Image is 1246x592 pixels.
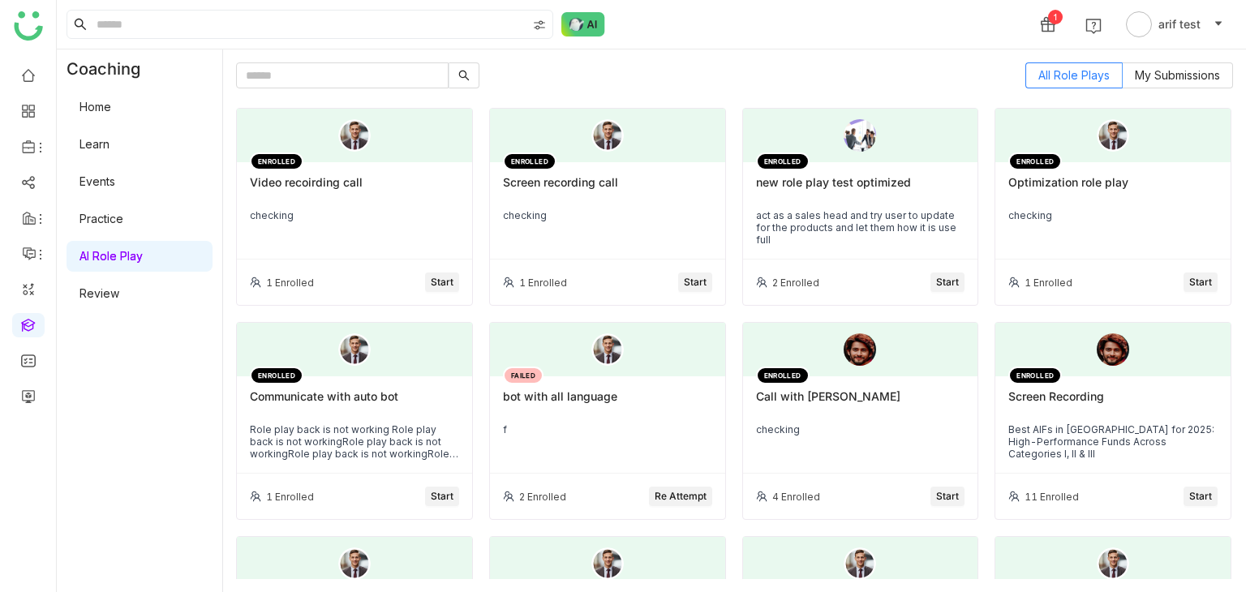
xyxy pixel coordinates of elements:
[503,175,712,203] div: Screen recording call
[79,100,111,114] a: Home
[756,423,965,435] div: checking
[756,367,810,384] div: ENROLLED
[14,11,43,41] img: logo
[1008,209,1218,221] div: checking
[844,119,876,152] img: 689300ffd8d78f14571ae75c
[431,489,453,504] span: Start
[772,491,820,503] div: 4 Enrolled
[1158,15,1201,33] span: arif test
[503,209,712,221] div: checking
[519,277,567,289] div: 1 Enrolled
[266,491,314,503] div: 1 Enrolled
[930,487,965,506] button: Start
[1123,11,1227,37] button: arif test
[1085,18,1102,34] img: help.svg
[1135,68,1220,82] span: My Submissions
[1008,175,1218,203] div: Optimization role play
[1097,547,1129,580] img: male.png
[591,119,624,152] img: male.png
[1008,367,1062,384] div: ENROLLED
[844,333,876,366] img: 6891e6b463e656570aba9a5a
[57,49,165,88] div: Coaching
[678,272,712,292] button: Start
[533,19,546,32] img: search-type.svg
[431,275,453,290] span: Start
[591,333,624,366] img: male.png
[79,249,143,263] a: AI Role Play
[1008,389,1218,417] div: Screen Recording
[649,487,712,506] button: Re Attempt
[1097,333,1129,366] img: 6891e6b463e656570aba9a5a
[503,423,712,435] div: f
[79,286,119,300] a: Review
[338,333,371,366] img: male.png
[561,12,605,36] img: ask-buddy-normal.svg
[655,489,707,504] span: Re Attempt
[1025,277,1072,289] div: 1 Enrolled
[930,272,965,292] button: Start
[1008,423,1218,460] div: Best AIFs in [GEOGRAPHIC_DATA] for 2025: High-Performance Funds Across Categories I, II & III
[519,491,566,503] div: 2 Enrolled
[591,547,624,580] img: male.png
[1008,152,1062,170] div: ENROLLED
[1184,487,1218,506] button: Start
[756,389,965,417] div: Call with [PERSON_NAME]
[250,367,303,384] div: ENROLLED
[425,487,459,506] button: Start
[250,209,459,221] div: checking
[250,389,459,417] div: Communicate with auto bot
[425,272,459,292] button: Start
[250,152,303,170] div: ENROLLED
[338,547,371,580] img: male.png
[1097,119,1129,152] img: male.png
[844,547,876,580] img: male.png
[756,175,965,203] div: new role play test optimized
[266,277,314,289] div: 1 Enrolled
[1038,68,1110,82] span: All Role Plays
[503,367,544,384] div: FAILED
[936,489,959,504] span: Start
[1189,489,1212,504] span: Start
[250,175,459,203] div: Video recoirding call
[338,119,371,152] img: young_male.png
[1048,10,1063,24] div: 1
[1025,491,1079,503] div: 11 Enrolled
[79,212,123,225] a: Practice
[1184,272,1218,292] button: Start
[772,277,819,289] div: 2 Enrolled
[684,275,707,290] span: Start
[936,275,959,290] span: Start
[79,174,115,188] a: Events
[756,209,965,246] div: act as a sales head and try user to update for the products and let them how it is use full
[756,152,810,170] div: ENROLLED
[1126,11,1152,37] img: avatar
[79,137,110,151] a: Learn
[503,152,556,170] div: ENROLLED
[503,389,712,417] div: bot with all language
[250,423,459,460] div: Role play back is not working Role play back is not workingRole play back is not workingRole play...
[1189,275,1212,290] span: Start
